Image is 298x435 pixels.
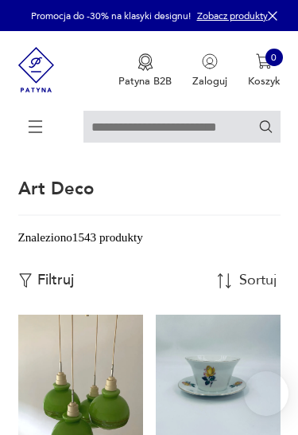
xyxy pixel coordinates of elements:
[18,229,143,246] div: Znaleziono 1543 produkty
[217,273,232,288] img: Sort Icon
[192,74,227,88] p: Zaloguj
[18,31,55,108] img: Patyna - sklep z meblami i dekoracjami vintage
[258,119,273,134] button: Szukaj
[239,273,279,288] div: Sortuj według daty dodania
[197,10,268,22] a: Zobacz produkty
[37,272,74,289] p: Filtruj
[137,53,153,71] img: Ikona medalu
[192,53,227,88] button: Zaloguj
[18,273,33,288] img: Ikonka filtrowania
[31,10,191,22] p: Promocja do -30% na klasyki designu!
[202,53,218,69] img: Ikonka użytkownika
[265,49,283,66] div: 0
[118,53,172,88] a: Ikona medaluPatyna B2B
[248,74,281,88] p: Koszyk
[248,53,281,88] button: 0Koszyk
[18,177,94,201] h1: art deco
[256,53,272,69] img: Ikona koszyka
[118,74,172,88] p: Patyna B2B
[244,371,288,416] iframe: Smartsupp widget button
[118,53,172,88] button: Patyna B2B
[18,272,74,289] button: Filtruj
